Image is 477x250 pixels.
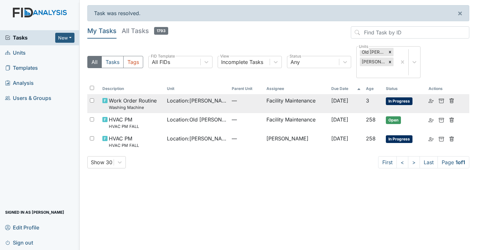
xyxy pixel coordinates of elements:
[91,158,112,166] div: Show 30
[351,26,469,39] input: Find Task by ID
[109,135,139,148] span: HVAC PM HVAC PM FALL
[420,156,438,168] a: Last
[449,116,454,123] a: Delete
[109,97,157,111] span: Work Order Routine Washing Machine
[360,58,386,66] div: [PERSON_NAME] St.
[167,97,227,104] span: Location : [PERSON_NAME] St.
[366,116,376,123] span: 258
[378,156,469,168] nav: task-pagination
[366,135,376,142] span: 258
[439,116,444,123] a: Archive
[87,56,102,68] button: All
[331,135,348,142] span: [DATE]
[451,5,469,21] button: ×
[264,94,329,113] td: Facility Maintenance
[291,58,300,66] div: Any
[232,97,261,104] span: —
[5,237,33,247] span: Sign out
[90,86,94,90] input: Toggle All Rows Selected
[363,83,383,94] th: Toggle SortBy
[109,104,157,111] small: Washing Machine
[229,83,264,94] th: Toggle SortBy
[264,132,329,151] td: [PERSON_NAME]
[386,116,401,124] span: Open
[100,83,165,94] th: Toggle SortBy
[329,83,364,94] th: Toggle SortBy
[221,58,263,66] div: Incomplete Tasks
[109,142,139,148] small: HVAC PM FALL
[167,135,227,142] span: Location : [PERSON_NAME] St.
[378,156,397,168] a: First
[109,123,139,129] small: HVAC PM FALL
[123,56,143,68] button: Tags
[449,135,454,142] a: Delete
[386,135,412,143] span: In Progress
[122,26,168,35] h5: All Tasks
[264,83,329,94] th: Assignee
[232,135,261,142] span: —
[87,26,117,35] h5: My Tasks
[438,156,469,168] span: Page
[152,58,170,66] div: All FIDs
[366,97,369,104] span: 3
[331,97,348,104] span: [DATE]
[87,56,143,68] div: Type filter
[5,63,38,73] span: Templates
[5,78,34,88] span: Analysis
[264,113,329,132] td: Facility Maintenance
[457,8,463,18] span: ×
[455,159,465,165] strong: 1 of 1
[154,27,168,35] span: 1793
[167,116,227,123] span: Location : Old [PERSON_NAME].
[5,93,51,103] span: Users & Groups
[383,83,426,94] th: Toggle SortBy
[5,34,55,41] a: Tasks
[5,48,26,58] span: Units
[396,156,408,168] a: <
[164,83,229,94] th: Toggle SortBy
[5,207,64,217] span: Signed in as [PERSON_NAME]
[360,48,386,56] div: Old [PERSON_NAME].
[439,135,444,142] a: Archive
[232,116,261,123] span: —
[331,116,348,123] span: [DATE]
[449,97,454,104] a: Delete
[101,56,124,68] button: Tasks
[109,116,139,129] span: HVAC PM HVAC PM FALL
[5,222,39,232] span: Edit Profile
[87,5,469,21] div: Task was resolved.
[55,33,74,43] button: New
[439,97,444,104] a: Archive
[426,83,458,94] th: Actions
[408,156,420,168] a: >
[386,97,412,105] span: In Progress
